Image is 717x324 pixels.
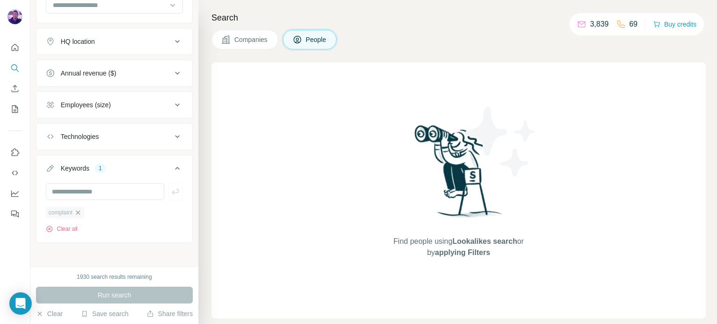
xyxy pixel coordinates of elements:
[61,69,116,78] div: Annual revenue ($)
[7,101,22,117] button: My lists
[77,273,152,281] div: 1930 search results remaining
[435,248,490,256] span: applying Filters
[36,309,63,318] button: Clear
[410,123,507,227] img: Surfe Illustration - Woman searching with binoculars
[61,37,95,46] div: HQ location
[234,35,268,44] span: Companies
[61,164,89,173] div: Keywords
[384,236,533,258] span: Find people using or by
[7,206,22,222] button: Feedback
[590,19,609,30] p: 3,839
[7,165,22,181] button: Use Surfe API
[306,35,327,44] span: People
[9,292,32,315] div: Open Intercom Messenger
[653,18,696,31] button: Buy credits
[46,225,77,233] button: Clear all
[36,30,192,53] button: HQ location
[36,94,192,116] button: Employees (size)
[49,208,72,217] span: complaint
[36,157,192,183] button: Keywords1
[629,19,638,30] p: 69
[7,80,22,97] button: Enrich CSV
[459,100,543,184] img: Surfe Illustration - Stars
[81,309,128,318] button: Save search
[7,60,22,76] button: Search
[36,62,192,84] button: Annual revenue ($)
[61,100,111,110] div: Employees (size)
[147,309,193,318] button: Share filters
[7,9,22,24] img: Avatar
[36,125,192,148] button: Technologies
[7,185,22,202] button: Dashboard
[452,237,517,245] span: Lookalikes search
[7,39,22,56] button: Quick start
[61,132,99,141] div: Technologies
[7,144,22,161] button: Use Surfe on LinkedIn
[211,11,706,24] h4: Search
[95,164,105,172] div: 1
